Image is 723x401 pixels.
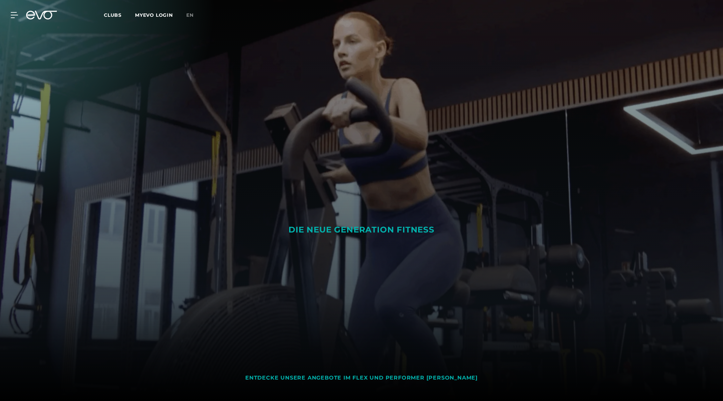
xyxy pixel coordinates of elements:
div: DIE NEUE GENERATION FITNESS [256,224,467,235]
div: ENTDECKE UNSERE ANGEBOTE IM FLEX UND PERFORMER [PERSON_NAME] [245,375,478,382]
a: MYEVO LOGIN [135,12,173,18]
a: en [186,11,202,19]
a: Clubs [104,12,135,18]
span: Clubs [104,12,122,18]
span: en [186,12,194,18]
